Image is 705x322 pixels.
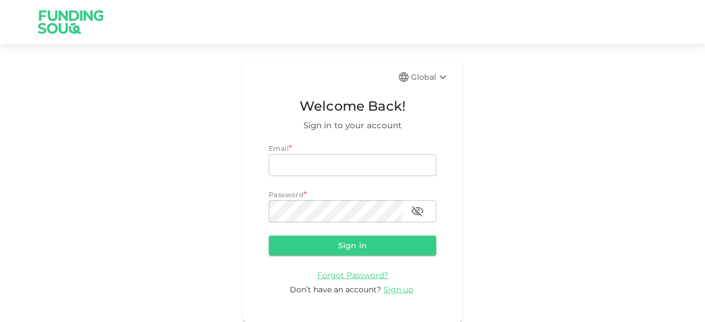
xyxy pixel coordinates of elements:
[269,96,436,117] span: Welcome Back!
[269,154,436,176] input: email
[269,190,303,199] span: Password
[269,236,436,255] button: Sign in
[269,200,402,222] input: password
[411,70,449,84] div: Global
[269,144,289,152] span: Email
[290,285,381,294] span: Don’t have an account?
[269,119,436,132] span: Sign in to your account
[317,270,388,280] a: Forgot Password?
[383,285,413,294] span: Sign up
